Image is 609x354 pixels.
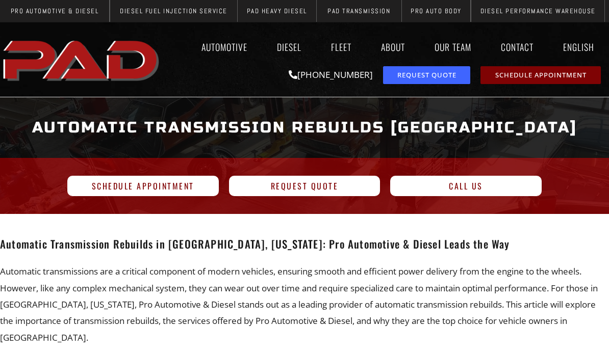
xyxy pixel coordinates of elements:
[425,35,481,59] a: Our Team
[480,66,601,84] a: schedule repair or service appointment
[371,35,415,59] a: About
[321,35,361,59] a: Fleet
[267,35,311,59] a: Diesel
[553,35,609,59] a: English
[383,66,471,84] a: request a service or repair quote
[92,182,194,190] span: Schedule Appointment
[449,182,483,190] span: Call Us
[397,72,456,78] span: Request Quote
[390,176,542,196] a: Call Us
[247,8,307,14] span: PAD Heavy Diesel
[192,35,257,59] a: Automotive
[11,8,99,14] span: Pro Automotive & Diesel
[289,69,373,80] a: [PHONE_NUMBER]
[491,35,543,59] a: Contact
[495,72,587,78] span: Schedule Appointment
[271,182,339,190] span: Request Quote
[67,176,219,196] a: Schedule Appointment
[5,108,604,147] h1: Automatic Transmission Rebuilds [GEOGRAPHIC_DATA]
[229,176,380,196] a: Request Quote
[164,35,609,59] nav: Menu
[120,8,227,14] span: Diesel Fuel Injection Service
[327,8,390,14] span: PAD Transmission
[411,8,462,14] span: Pro Auto Body
[480,8,596,14] span: Diesel Performance Warehouse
